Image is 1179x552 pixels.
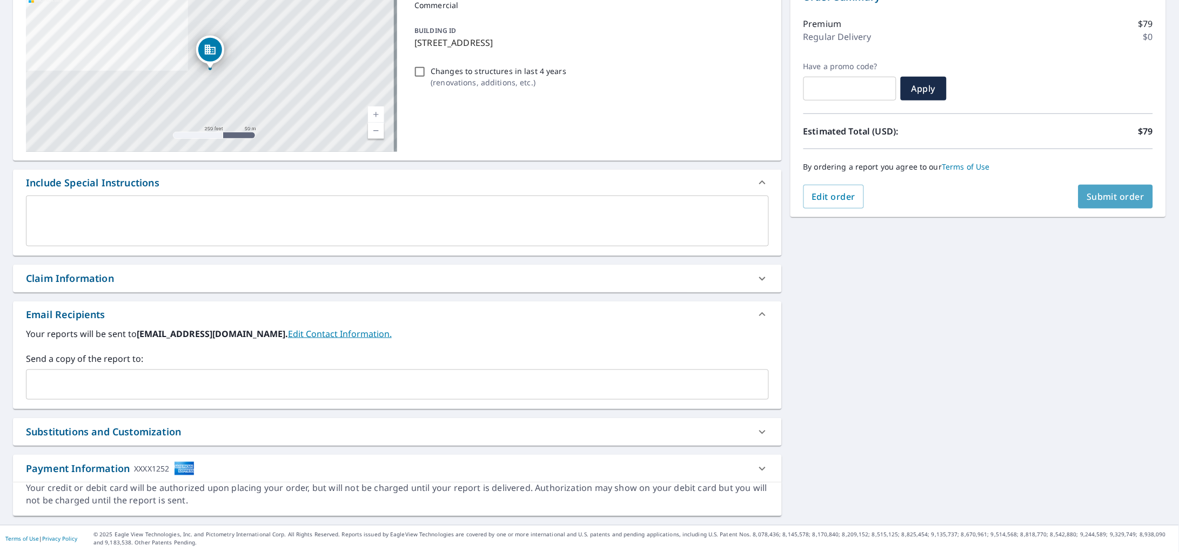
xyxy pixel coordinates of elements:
[803,30,872,43] p: Regular Delivery
[13,455,782,482] div: Payment InformationXXXX1252cardImage
[812,191,856,203] span: Edit order
[1138,125,1153,138] p: $79
[5,535,39,543] a: Terms of Use
[1087,191,1145,203] span: Submit order
[368,106,384,123] a: Current Level 17, Zoom In
[414,26,456,35] p: BUILDING ID
[803,17,842,30] p: Premium
[26,176,159,190] div: Include Special Instructions
[93,531,1174,547] p: © 2025 Eagle View Technologies, Inc. and Pictometry International Corp. All Rights Reserved. Repo...
[1143,30,1153,43] p: $0
[26,425,181,439] div: Substitutions and Customization
[5,536,77,542] p: |
[803,125,979,138] p: Estimated Total (USD):
[909,83,938,95] span: Apply
[901,77,947,100] button: Apply
[13,418,782,446] div: Substitutions and Customization
[196,36,224,69] div: Dropped pin, building 1, Commercial property, 1101 S 7th St Minneapolis, MN 55415
[288,328,392,340] a: EditContactInfo
[26,352,769,365] label: Send a copy of the report to:
[26,327,769,340] label: Your reports will be sent to
[803,185,865,208] button: Edit order
[26,271,114,286] div: Claim Information
[1138,17,1153,30] p: $79
[13,301,782,327] div: Email Recipients
[942,161,990,172] a: Terms of Use
[368,123,384,139] a: Current Level 17, Zoom Out
[42,535,77,543] a: Privacy Policy
[26,461,195,476] div: Payment Information
[803,62,896,71] label: Have a promo code?
[26,307,105,322] div: Email Recipients
[13,170,782,196] div: Include Special Instructions
[431,77,566,88] p: ( renovations, additions, etc. )
[431,65,566,77] p: Changes to structures in last 4 years
[174,461,195,476] img: cardImage
[134,461,169,476] div: XXXX1252
[1078,185,1154,208] button: Submit order
[414,36,764,49] p: [STREET_ADDRESS]
[803,162,1153,172] p: By ordering a report you agree to our
[26,482,769,507] div: Your credit or debit card will be authorized upon placing your order, but will not be charged unt...
[137,328,288,340] b: [EMAIL_ADDRESS][DOMAIN_NAME].
[13,265,782,292] div: Claim Information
